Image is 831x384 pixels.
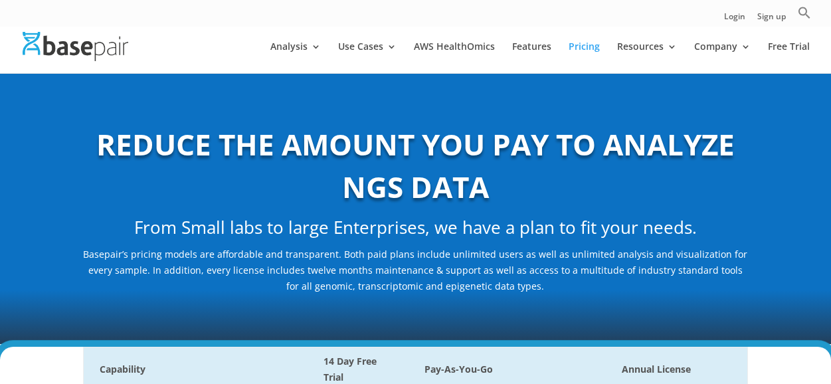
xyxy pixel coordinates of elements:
[798,6,811,19] svg: Search
[757,13,786,27] a: Sign up
[512,42,551,73] a: Features
[724,13,745,27] a: Login
[23,32,128,60] img: Basepair
[768,42,810,73] a: Free Trial
[83,248,747,292] span: Basepair’s pricing models are affordable and transparent. Both paid plans include unlimited users...
[798,6,811,27] a: Search Icon Link
[617,42,677,73] a: Resources
[694,42,751,73] a: Company
[83,215,748,247] h2: From Small labs to large Enterprises, we have a plan to fit your needs.
[96,124,735,207] b: REDUCE THE AMOUNT YOU PAY TO ANALYZE NGS DATA
[338,42,397,73] a: Use Cases
[414,42,495,73] a: AWS HealthOmics
[569,42,600,73] a: Pricing
[270,42,321,73] a: Analysis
